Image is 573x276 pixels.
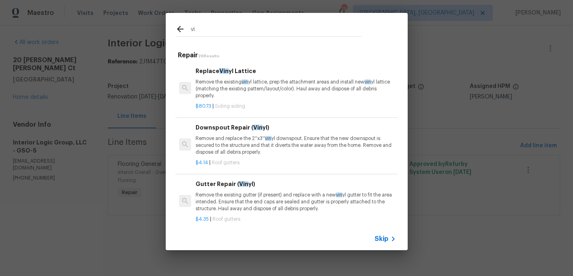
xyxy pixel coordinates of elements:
p: | [196,216,396,223]
span: Skip [375,235,388,243]
p: | [196,159,396,166]
span: Roof gutters [212,160,240,165]
p: Remove the existing gutter (if present) and replace with a new yl gutter to fit the area intended... [196,192,396,212]
p: Remove the existing yl lattice, prep the attachment areas and install new yl lattice (matching th... [196,79,396,99]
span: Roof gutters [213,217,240,222]
h5: Repair [178,51,398,60]
p: | [196,103,396,110]
span: Vin [253,125,263,130]
span: vin [365,79,371,84]
span: vin [336,192,342,197]
input: Search issues or repairs [191,24,362,36]
span: Vin [239,181,248,187]
span: $4.35 [196,217,209,222]
h6: Downspout Repair ( yl) [196,123,396,132]
span: $80.73 [196,104,211,109]
p: Remove and replace the 2''x3'' yl downspout. Ensure that the new downspout is secured to the stru... [196,135,396,156]
h6: Gutter Repair ( yl) [196,180,396,188]
span: vin [265,136,271,141]
span: 28 Results [198,54,219,58]
span: Siding siding [215,104,245,109]
span: Vin [219,68,229,74]
h6: Replace yl Lattice [196,67,396,75]
span: $4.14 [196,160,208,165]
span: vin [242,79,248,84]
